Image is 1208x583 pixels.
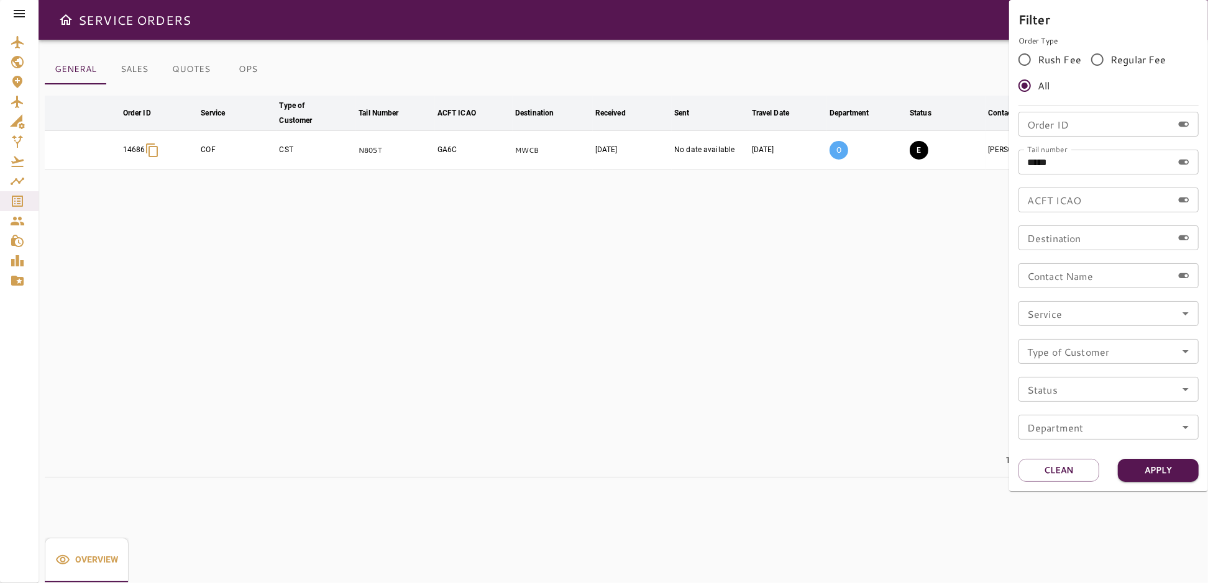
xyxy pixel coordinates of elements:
button: Open [1177,381,1194,398]
button: Open [1177,343,1194,360]
button: Apply [1118,459,1199,482]
button: Open [1177,418,1194,436]
button: Clean [1018,459,1099,482]
span: Rush Fee [1038,52,1081,67]
div: rushFeeOrder [1018,47,1199,99]
button: Open [1177,305,1194,322]
h6: Filter [1018,9,1199,29]
p: Order Type [1018,35,1199,47]
span: Regular Fee [1110,52,1166,67]
span: All [1038,78,1050,93]
label: Tail number [1027,144,1068,155]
